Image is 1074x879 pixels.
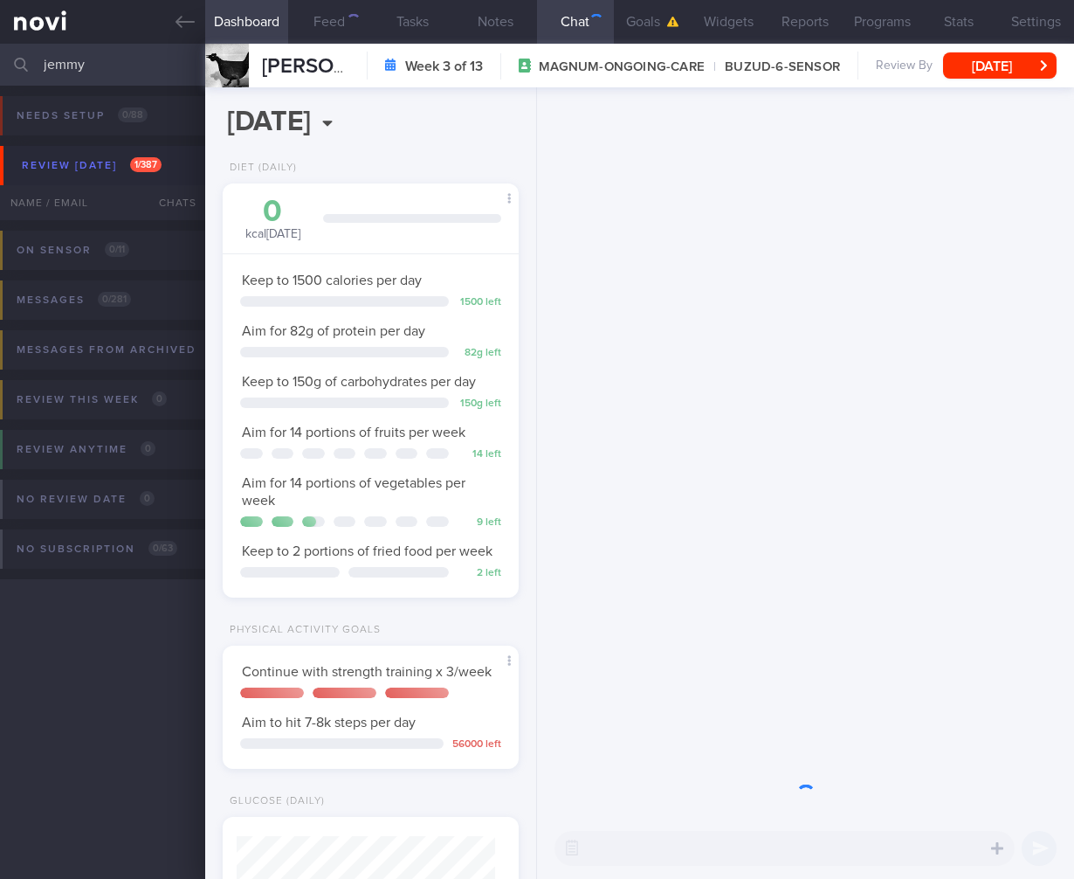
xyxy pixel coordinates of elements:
div: Review [DATE] [17,154,166,177]
span: Aim for 14 portions of vegetables per week [242,476,465,508]
div: Messages from Archived [12,338,240,362]
span: Continue with strength training x 3/week [242,665,492,679]
div: No subscription [12,537,182,561]
div: On sensor [12,239,134,262]
div: No review date [12,488,159,511]
div: 1500 left [458,296,501,309]
div: 56000 left [452,738,501,751]
span: MAGNUM-ONGOING-CARE [539,59,705,76]
span: Review By [876,59,933,74]
span: 0 / 88 [118,107,148,122]
span: Keep to 1500 calories per day [242,273,422,287]
span: 0 / 11 [105,242,129,257]
div: 82 g left [458,347,501,360]
span: Aim for 14 portions of fruits per week [242,426,465,439]
div: Chats [135,185,205,220]
span: 0 / 281 [98,292,131,307]
div: 150 g left [458,398,501,411]
div: 9 left [458,516,501,529]
span: 0 / 63 [148,541,177,556]
div: 14 left [458,448,501,461]
div: Needs setup [12,104,152,128]
div: Messages [12,288,135,312]
span: BUZUD-6-SENSOR [705,59,840,76]
button: [DATE] [943,52,1057,79]
div: Review anytime [12,438,160,461]
span: Keep to 150g of carbohydrates per day [242,375,476,389]
span: [PERSON_NAME] [262,56,424,77]
span: 0 [152,391,167,406]
div: Review this week [12,388,171,412]
div: kcal [DATE] [240,197,306,243]
span: 0 [140,491,155,506]
div: Diet (Daily) [223,162,297,175]
span: 0 [141,441,155,456]
div: Glucose (Daily) [223,795,325,808]
div: 2 left [458,567,501,580]
div: Physical Activity Goals [223,624,381,637]
span: Keep to 2 portions of fried food per week [242,544,492,558]
span: 1 / 387 [130,157,162,172]
strong: Week 3 of 13 [405,58,483,75]
div: 0 [240,197,306,227]
span: Aim to hit 7-8k steps per day [242,716,416,730]
span: Aim for 82g of protein per day [242,324,425,338]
